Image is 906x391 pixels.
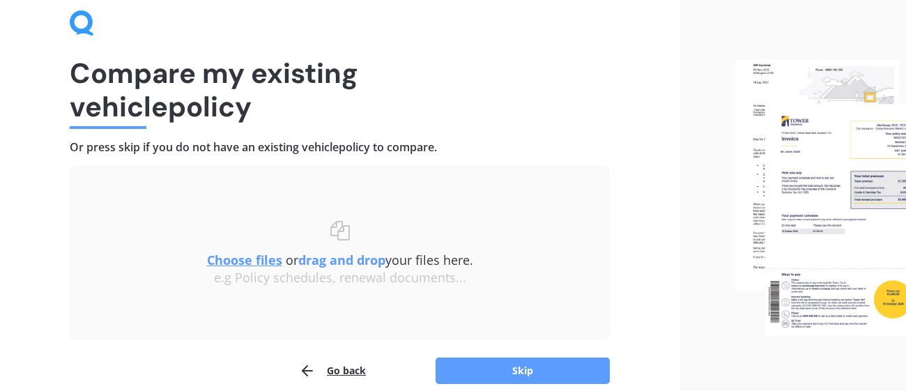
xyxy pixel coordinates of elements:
div: e.g Policy schedules, renewal documents... [98,270,582,286]
img: files.webp [735,60,906,336]
h1: Compare my existing vehicle policy [70,56,610,123]
button: Go back [299,357,366,385]
span: or your files here. [207,252,473,268]
button: Skip [436,358,610,384]
u: Choose files [207,252,282,268]
h4: Or press skip if you do not have an existing vehicle policy to compare. [70,140,610,155]
b: drag and drop [298,252,385,268]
